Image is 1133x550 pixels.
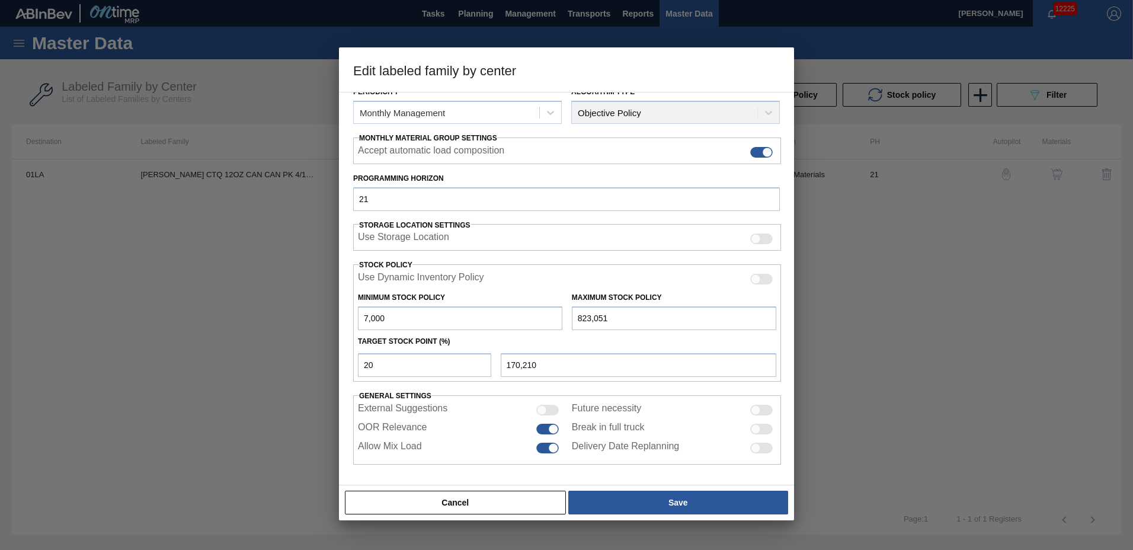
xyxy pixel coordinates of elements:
[358,232,449,246] label: When enabled, the system will display stocks from different storage locations.
[339,47,794,92] h3: Edit labeled family by center
[353,170,780,187] label: Programming Horizon
[353,88,399,96] label: Periodicity
[358,403,447,417] label: External Suggestions
[572,403,641,417] label: Future necessity
[358,145,504,159] label: Accept automatic load composition
[359,134,497,142] span: Monthly Material Group Settings
[572,293,662,302] label: Maximum Stock Policy
[572,441,679,455] label: Delivery Date Replanning
[358,272,484,286] label: When enabled, the system will use inventory based on the Dynamic Inventory Policy.
[359,261,412,269] label: Stock Policy
[359,392,431,400] span: General settings
[360,108,445,118] div: Monthly Management
[358,293,445,302] label: Minimum Stock Policy
[359,221,471,229] span: Storage Location Settings
[572,422,645,436] label: Break in full truck
[345,491,566,514] button: Cancel
[358,337,450,346] label: Target Stock Point (%)
[568,491,788,514] button: Save
[358,422,427,436] label: OOR Relevance
[358,441,422,455] label: Allow Mix Load
[571,88,635,96] label: Algorithm Type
